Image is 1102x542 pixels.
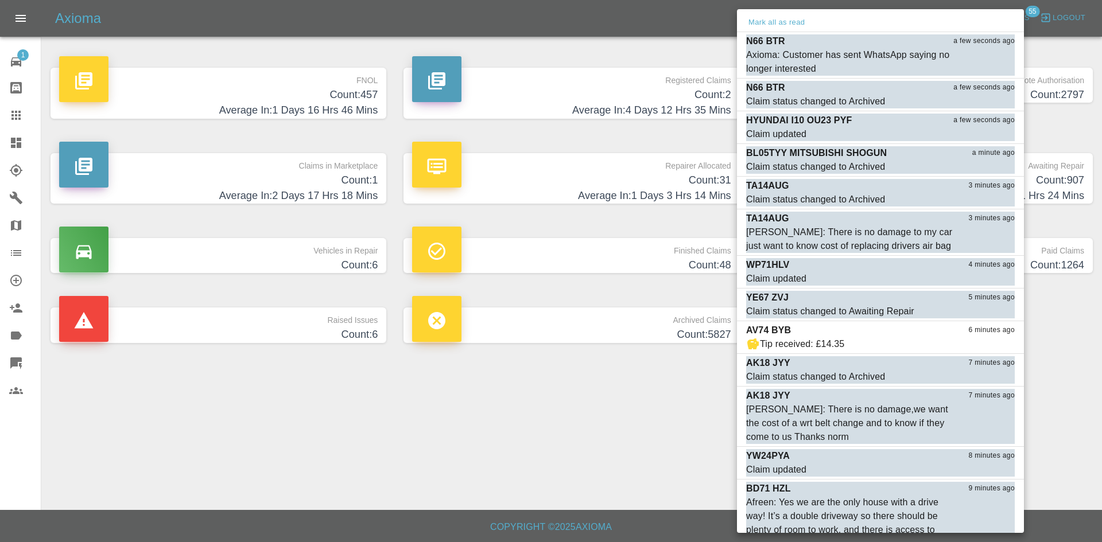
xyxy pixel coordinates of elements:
[953,36,1015,47] span: a few seconds ago
[746,179,789,193] p: TA14AUG
[760,337,844,351] div: Tip received: £14.35
[746,482,791,496] p: BD71 HZL
[746,193,885,206] div: Claim status changed to Archived
[746,146,887,160] p: BL05TYY MITSUBISHI SHOGUN
[968,180,1015,192] span: 3 minutes ago
[746,34,785,48] p: N66 BTR
[968,292,1015,303] span: 5 minutes ago
[746,95,885,108] div: Claim status changed to Archived
[746,403,957,444] div: [PERSON_NAME]: There is no damage,we want the cost of a wrt belt change and to know if they come ...
[746,258,789,272] p: WP71HLV
[968,390,1015,401] span: 7 minutes ago
[746,291,789,305] p: YE67 ZVJ
[746,356,790,370] p: AK18 JYY
[968,450,1015,462] span: 8 minutes ago
[746,16,807,29] button: Mark all as read
[746,272,806,286] div: Claim updated
[953,115,1015,126] span: a few seconds ago
[746,127,806,141] div: Claim updated
[746,463,806,477] div: Claim updated
[972,147,1015,159] span: a minute ago
[746,48,957,76] div: Axioma: Customer has sent WhatsApp saying no longer interested
[746,449,790,463] p: YW24PYA
[746,305,914,318] div: Claim status changed to Awaiting Repair
[746,323,791,337] p: AV74 BYB
[746,81,785,95] p: N66 BTR
[746,212,789,225] p: TA14AUG
[968,357,1015,369] span: 7 minutes ago
[746,160,885,174] div: Claim status changed to Archived
[746,370,885,384] div: Claim status changed to Archived
[968,213,1015,224] span: 3 minutes ago
[968,325,1015,336] span: 6 minutes ago
[953,82,1015,93] span: a few seconds ago
[968,259,1015,271] span: 4 minutes ago
[968,483,1015,494] span: 9 minutes ago
[746,114,852,127] p: HYUNDAI I10 OU23 PYF
[746,225,957,253] div: [PERSON_NAME]: There is no damage to my car just want to know cost of replacing drivers air bag
[746,389,790,403] p: AK18 JYY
